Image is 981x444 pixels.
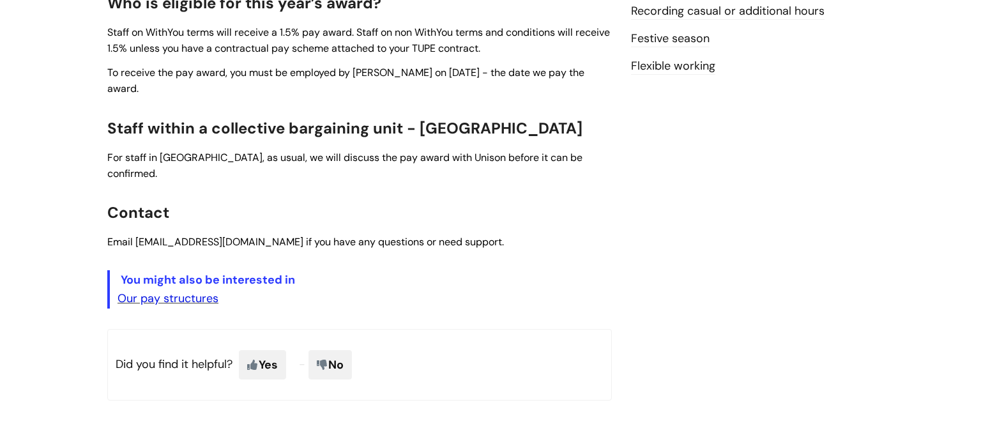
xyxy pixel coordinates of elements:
span: For staff in [GEOGRAPHIC_DATA], as usual, we will discuss the pay award with Unison before it can... [107,151,582,180]
span: Yes [239,350,286,379]
p: Did you find it helpful? [107,329,612,401]
span: Email [EMAIL_ADDRESS][DOMAIN_NAME] if you have any questions or need support. [107,235,504,249]
a: Flexible working [631,58,715,75]
a: Festive season [631,31,710,47]
a: Our pay structures [118,291,218,306]
a: Recording casual or additional hours [631,3,825,20]
span: You might also be interested in [121,272,295,287]
span: Staff on WithYou terms will receive a 1.5% pay award. Staff on non WithYou terms and conditions w... [107,26,610,55]
span: Contact [107,203,169,222]
span: No [308,350,352,379]
span: Staff within a collective bargaining unit - [GEOGRAPHIC_DATA] [107,118,582,138]
span: To receive the pay award, you must be employed by [PERSON_NAME] on [DATE] - the date we pay the a... [107,66,584,95]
